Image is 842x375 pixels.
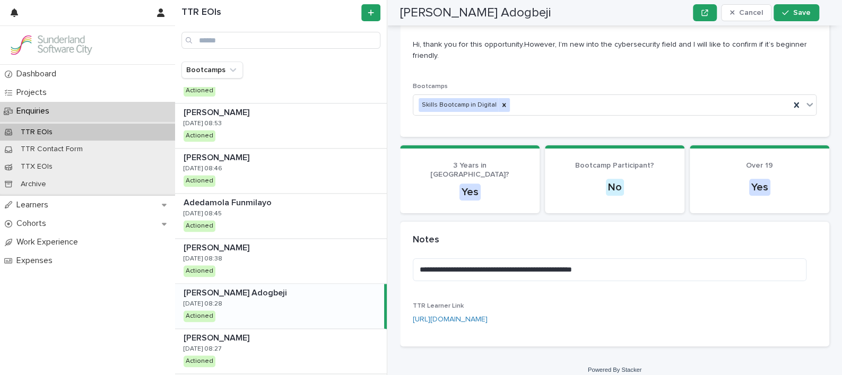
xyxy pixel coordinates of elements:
h2: [PERSON_NAME] Adogbeji [400,5,551,21]
h1: TTR EOIs [181,7,359,19]
p: Dashboard [12,69,65,79]
span: 3 Years in [GEOGRAPHIC_DATA]? [430,162,509,178]
img: GVzBcg19RCOYju8xzymn [8,34,93,56]
button: Cancel [721,4,772,21]
span: Over 19 [746,162,773,169]
button: Bootcamps [181,62,243,79]
p: TTR Contact Form [12,145,91,154]
span: Bootcamps [413,83,448,90]
p: [PERSON_NAME] [184,151,251,163]
p: [DATE] 08:46 [184,165,222,172]
p: Enquiries [12,106,58,116]
p: [DATE] 08:45 [184,210,222,217]
div: Actioned [184,310,215,322]
p: Work Experience [12,237,86,247]
a: Powered By Stacker [588,367,641,373]
p: [DATE] 08:53 [184,120,222,127]
div: Skills Bootcamp in Digital [419,98,498,112]
p: Projects [12,88,55,98]
p: [PERSON_NAME] [184,106,251,118]
span: Cancel [739,9,762,16]
div: Actioned [184,355,215,367]
div: Actioned [184,85,215,97]
div: Actioned [184,265,215,277]
p: Hi, thank you for this opportunity.However, I’m new into the cybersecurity field and I will like ... [413,39,817,62]
a: [PERSON_NAME][PERSON_NAME] [DATE] 08:46Actioned [175,149,387,194]
a: [PERSON_NAME][PERSON_NAME] [DATE] 08:53Actioned [175,103,387,149]
a: [PERSON_NAME][PERSON_NAME] [DATE] 08:27Actioned [175,329,387,374]
div: No [606,179,624,196]
p: [DATE] 08:27 [184,345,221,353]
span: Bootcamp Participant? [575,162,654,169]
a: [PERSON_NAME] Adogbeji[PERSON_NAME] Adogbeji [DATE] 08:28Actioned [175,284,387,329]
div: Yes [749,179,770,196]
p: [PERSON_NAME] Adogbeji [184,286,289,298]
p: TTX EOIs [12,162,61,171]
div: Actioned [184,175,215,187]
div: Actioned [184,130,215,142]
input: Search [181,32,380,49]
p: Cohorts [12,219,55,229]
div: Yes [459,184,481,200]
p: Adedamola Funmilayo [184,196,274,208]
button: Save [774,4,819,21]
h2: Notes [413,234,439,246]
div: Actioned [184,220,215,232]
p: [PERSON_NAME] [184,241,251,253]
a: [PERSON_NAME][PERSON_NAME] [DATE] 08:38Actioned [175,239,387,284]
p: Expenses [12,256,61,266]
p: Learners [12,200,57,210]
p: [DATE] 08:28 [184,300,222,308]
p: [DATE] 08:38 [184,255,222,263]
p: Archive [12,180,55,189]
p: [PERSON_NAME] [184,331,251,343]
a: Adedamola FunmilayoAdedamola Funmilayo [DATE] 08:45Actioned [175,194,387,239]
a: [URL][DOMAIN_NAME] [413,316,488,323]
p: TTR EOIs [12,128,61,137]
span: TTR Learner Link [413,303,464,309]
span: Save [793,9,811,16]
